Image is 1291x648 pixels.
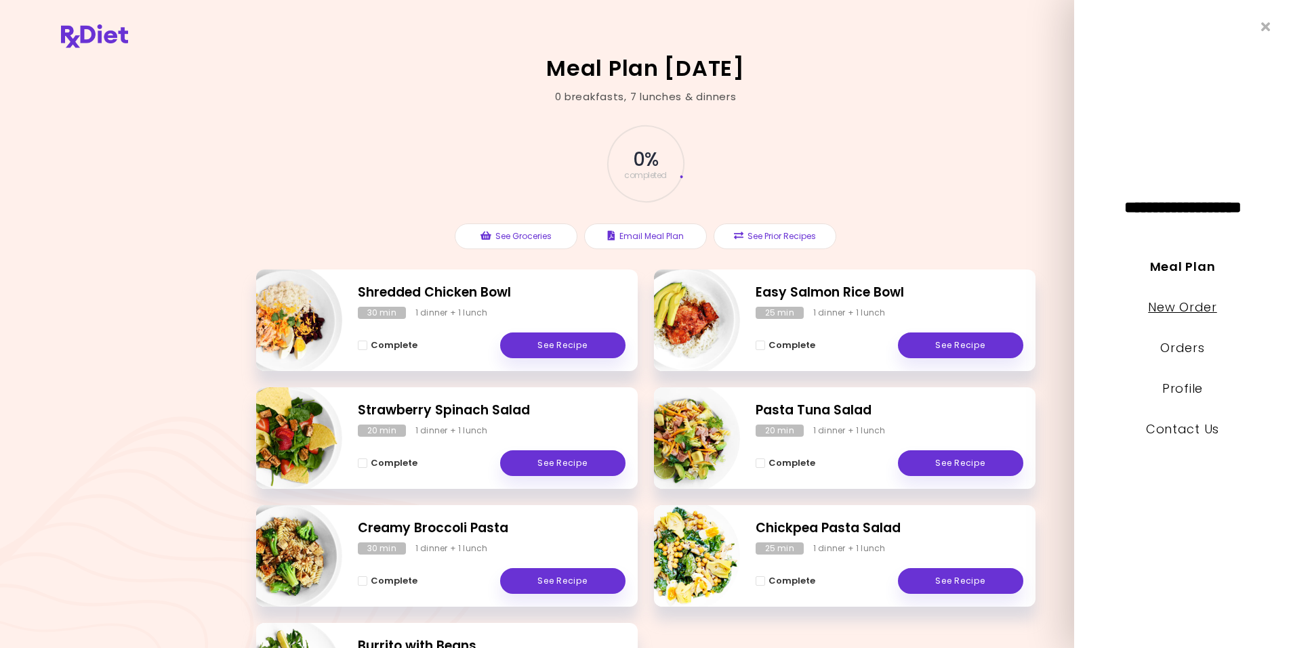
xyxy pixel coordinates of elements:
[555,89,737,105] div: 0 breakfasts , 7 lunches & dinners
[769,576,815,586] span: Complete
[1261,20,1271,33] i: Close
[358,519,626,538] h2: Creamy Broccoli Pasta
[1150,258,1215,275] a: Meal Plan
[500,332,626,358] a: See Recipe - Shredded Chicken Bowl
[628,382,740,494] img: Info - Pasta Tuna Salad
[230,382,342,494] img: Info - Strawberry Spinach Salad
[756,519,1023,538] h2: Chickpea Pasta Salad
[756,542,804,555] div: 25 min
[415,307,488,319] div: 1 dinner + 1 lunch
[813,425,886,437] div: 1 dinner + 1 lunch
[371,576,417,586] span: Complete
[898,568,1023,594] a: See Recipe - Chickpea Pasta Salad
[898,450,1023,476] a: See Recipe - Pasta Tuna Salad
[500,450,626,476] a: See Recipe - Strawberry Spinach Salad
[756,307,804,319] div: 25 min
[813,307,886,319] div: 1 dinner + 1 lunch
[358,542,406,555] div: 30 min
[230,500,342,612] img: Info - Creamy Broccoli Pasta
[358,283,626,303] h2: Shredded Chicken Bowl
[546,58,745,79] h2: Meal Plan [DATE]
[415,425,488,437] div: 1 dinner + 1 lunch
[358,425,406,437] div: 20 min
[628,500,740,612] img: Info - Chickpea Pasta Salad
[714,223,836,249] button: See Prior Recipes
[1146,420,1219,437] a: Contact Us
[756,283,1023,303] h2: Easy Salmon Rice Bowl
[756,337,815,353] button: Complete - Easy Salmon Rice Bowl
[756,455,815,471] button: Complete - Pasta Tuna Salad
[371,340,417,351] span: Complete
[1160,339,1204,356] a: Orders
[371,458,417,469] span: Complete
[813,542,886,555] div: 1 dinner + 1 lunch
[633,148,658,171] span: 0 %
[358,337,417,353] button: Complete - Shredded Chicken Bowl
[756,573,815,589] button: Complete - Chickpea Pasta Salad
[358,307,406,319] div: 30 min
[455,223,577,249] button: See Groceries
[358,573,417,589] button: Complete - Creamy Broccoli Pasta
[624,171,667,179] span: completed
[628,264,740,376] img: Info - Easy Salmon Rice Bowl
[1162,380,1203,397] a: Profile
[756,425,804,437] div: 20 min
[584,223,707,249] button: Email Meal Plan
[358,455,417,471] button: Complete - Strawberry Spinach Salad
[415,542,488,555] div: 1 dinner + 1 lunch
[1148,299,1216,316] a: New Order
[358,401,626,420] h2: Strawberry Spinach Salad
[898,332,1023,358] a: See Recipe - Easy Salmon Rice Bowl
[756,401,1023,420] h2: Pasta Tuna Salad
[769,340,815,351] span: Complete
[230,264,342,376] img: Info - Shredded Chicken Bowl
[500,568,626,594] a: See Recipe - Creamy Broccoli Pasta
[61,24,128,48] img: RxDiet
[769,458,815,469] span: Complete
